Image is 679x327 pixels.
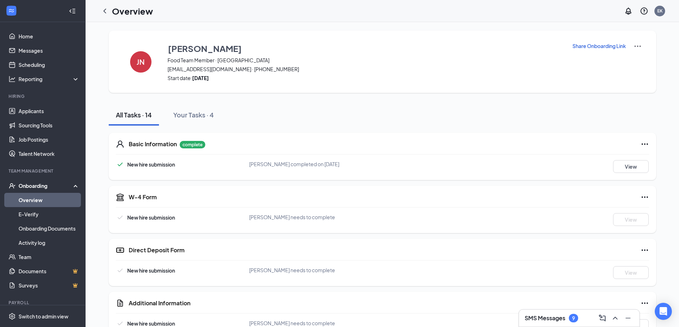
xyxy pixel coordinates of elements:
div: Reporting [19,75,80,83]
a: E-Verify [19,207,79,221]
img: More Actions [633,42,642,51]
svg: Ellipses [641,299,649,307]
span: New hire submission [127,161,175,168]
span: Food Team Member · [GEOGRAPHIC_DATA] [168,57,563,64]
a: Sourcing Tools [19,118,79,132]
h5: Direct Deposit Form [129,246,185,254]
button: View [613,160,649,173]
svg: TaxGovernmentIcon [116,193,124,201]
svg: CustomFormIcon [116,299,124,307]
svg: ChevronUp [611,314,619,322]
svg: Minimize [624,314,632,322]
span: [EMAIL_ADDRESS][DOMAIN_NAME] · [PHONE_NUMBER] [168,65,563,73]
svg: WorkstreamLogo [8,7,15,14]
a: Messages [19,43,79,58]
p: complete [180,141,205,148]
h5: Additional Information [129,299,190,307]
svg: Collapse [69,7,76,15]
svg: ComposeMessage [598,314,607,322]
a: DocumentsCrown [19,264,79,278]
svg: UserCheck [9,182,16,189]
a: Home [19,29,79,43]
div: Switch to admin view [19,313,68,320]
svg: Analysis [9,75,16,83]
a: Team [19,250,79,264]
div: Payroll [9,300,78,306]
a: SurveysCrown [19,278,79,292]
button: Share Onboarding Link [572,42,626,50]
button: View [613,266,649,279]
svg: Checkmark [116,213,124,222]
span: New hire submission [127,267,175,274]
svg: Checkmark [116,266,124,275]
div: 9 [572,315,575,321]
button: Minimize [622,312,634,324]
a: Talent Network [19,147,79,161]
button: ChevronUp [609,312,621,324]
div: Onboarding [19,182,73,189]
svg: Notifications [624,7,633,15]
button: JN [123,42,159,81]
span: Start date: [168,74,563,81]
h5: Basic Information [129,140,177,148]
a: Scheduling [19,58,79,72]
svg: ChevronLeft [101,7,109,15]
button: [PERSON_NAME] [168,42,563,55]
svg: Ellipses [641,193,649,201]
svg: Ellipses [641,140,649,148]
a: Applicants [19,104,79,118]
h3: SMS Messages [525,314,565,322]
svg: User [116,140,124,148]
span: [PERSON_NAME] needs to complete [249,267,335,273]
div: Open Intercom Messenger [655,303,672,320]
div: Team Management [9,168,78,174]
div: EK [657,8,663,14]
svg: DirectDepositIcon [116,246,124,254]
a: Job Postings [19,132,79,147]
span: [PERSON_NAME] needs to complete [249,320,335,326]
strong: [DATE] [192,75,209,81]
span: [PERSON_NAME] needs to complete [249,214,335,220]
span: [PERSON_NAME] completed on [DATE] [249,161,339,167]
div: Your Tasks · 4 [173,110,214,119]
span: New hire submission [127,320,175,327]
a: Overview [19,193,79,207]
h4: JN [137,59,145,64]
div: Hiring [9,93,78,99]
svg: QuestionInfo [640,7,648,15]
button: View [613,213,649,226]
a: Onboarding Documents [19,221,79,236]
a: Activity log [19,236,79,250]
svg: Checkmark [116,160,124,169]
svg: Ellipses [641,246,649,254]
span: New hire submission [127,214,175,221]
button: ComposeMessage [597,312,608,324]
h5: W-4 Form [129,193,157,201]
div: All Tasks · 14 [116,110,152,119]
h3: [PERSON_NAME] [168,42,242,54]
h1: Overview [112,5,153,17]
svg: Settings [9,313,16,320]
